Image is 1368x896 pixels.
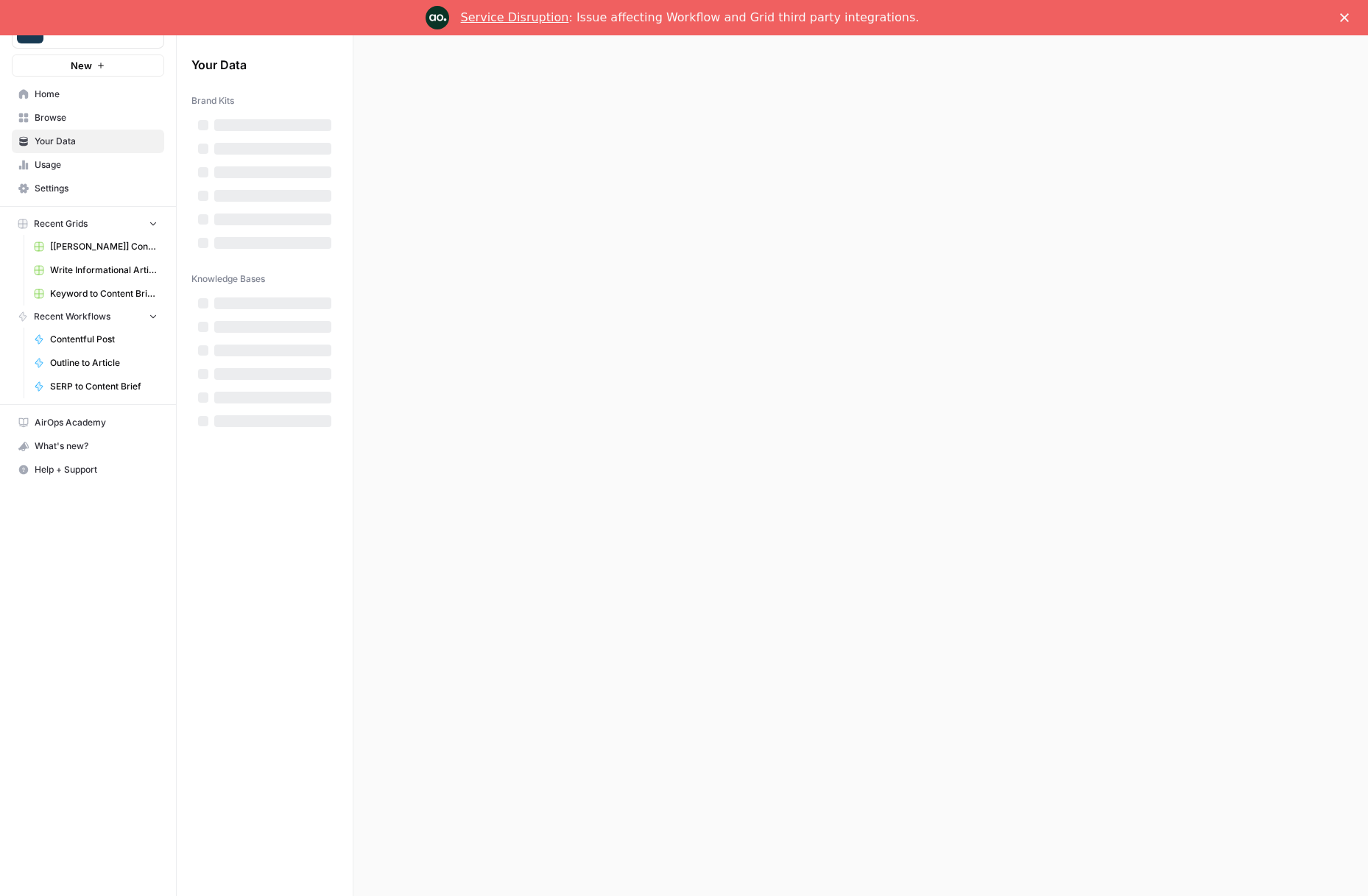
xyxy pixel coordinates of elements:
a: Service Disruption [461,10,569,24]
span: Usage [35,158,158,172]
a: Your Data [12,130,164,153]
span: Keyword to Content Brief Grid [50,287,158,300]
span: Recent Workflows [34,310,110,323]
span: Outline to Article [50,356,158,370]
button: Help + Support [12,458,164,481]
div: What's new? [13,435,163,457]
span: Write Informational Article [50,264,158,277]
a: Usage [12,153,164,177]
a: Outline to Article [27,351,164,375]
span: Recent Grids [34,217,88,230]
a: Home [12,82,164,106]
span: Your Data [191,56,320,74]
button: New [12,54,164,77]
a: Settings [12,177,164,200]
span: Home [35,88,158,101]
a: AirOps Academy [12,411,164,434]
a: Keyword to Content Brief Grid [27,282,164,306]
a: Contentful Post [27,328,164,351]
span: Contentful Post [50,333,158,346]
span: Help + Support [35,463,158,476]
a: [[PERSON_NAME]] Content Creation [27,235,164,258]
span: Brand Kits [191,94,234,107]
button: Recent Workflows [12,306,164,328]
a: Write Informational Article [27,258,164,282]
span: SERP to Content Brief [50,380,158,393]
span: Browse [35,111,158,124]
a: Browse [12,106,164,130]
button: What's new? [12,434,164,458]
span: New [71,58,92,73]
img: Profile image for Engineering [426,6,449,29]
button: Recent Grids [12,213,164,235]
span: AirOps Academy [35,416,158,429]
div: Close [1340,13,1355,22]
span: [[PERSON_NAME]] Content Creation [50,240,158,253]
span: Your Data [35,135,158,148]
span: Knowledge Bases [191,272,265,286]
span: Settings [35,182,158,195]
div: : Issue affecting Workflow and Grid third party integrations. [461,10,920,25]
a: SERP to Content Brief [27,375,164,398]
